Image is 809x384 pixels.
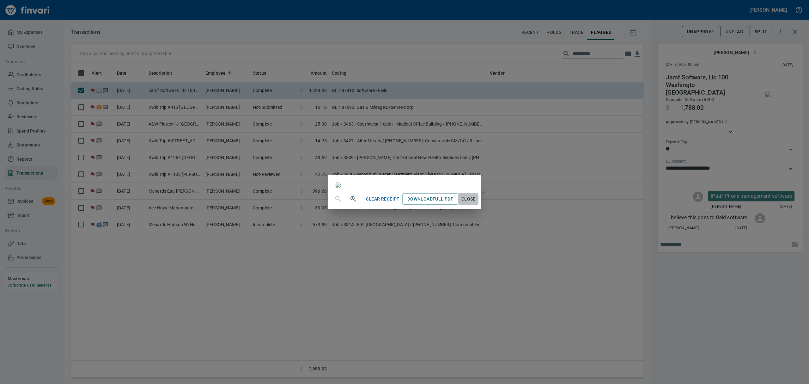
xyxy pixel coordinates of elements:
span: Close [461,195,476,203]
a: DownloadFull PDF [402,193,458,205]
button: Close [458,193,478,205]
img: receipts%2Fmarketjohnson%2F2025-08-11%2FPKVLKaFeYDX1Q8c8DfD3usmgVVX2__UdRoV11D3jA0AisvzsYw_1.jpg [336,183,341,188]
span: Download Full PDF [407,195,453,203]
button: Clear Receipt [363,193,402,205]
span: Clear Receipt [366,195,400,203]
